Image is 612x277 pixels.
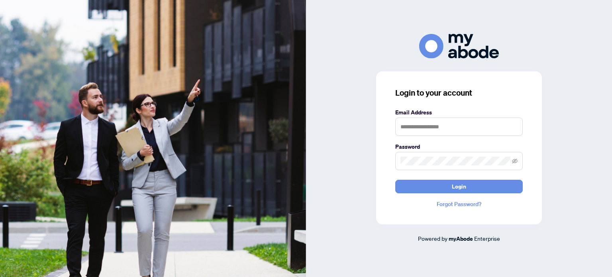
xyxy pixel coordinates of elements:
[395,142,523,151] label: Password
[395,87,523,98] h3: Login to your account
[512,158,518,164] span: eye-invisible
[419,34,499,58] img: ma-logo
[395,180,523,193] button: Login
[395,200,523,208] a: Forgot Password?
[449,234,473,243] a: myAbode
[474,235,500,242] span: Enterprise
[452,180,466,193] span: Login
[418,235,447,242] span: Powered by
[395,108,523,117] label: Email Address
